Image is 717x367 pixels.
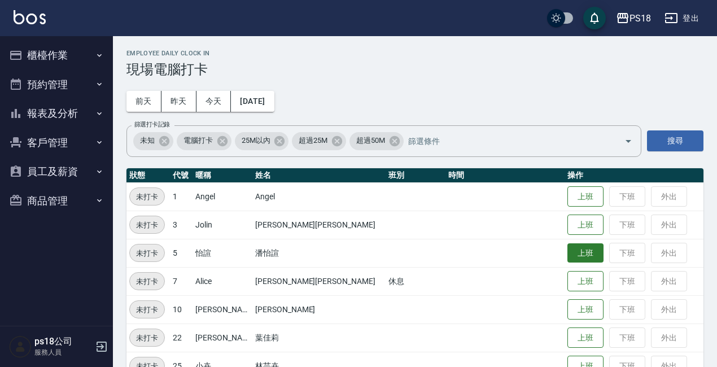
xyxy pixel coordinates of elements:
span: 未打卡 [130,191,164,203]
span: 電腦打卡 [177,135,220,146]
td: [PERSON_NAME][PERSON_NAME] [252,211,386,239]
td: Alice [193,267,252,295]
div: 電腦打卡 [177,132,231,150]
td: [PERSON_NAME][PERSON_NAME] [252,267,386,295]
span: 未打卡 [130,304,164,316]
td: 5 [170,239,193,267]
td: 葉佳莉 [252,324,386,352]
div: PS18 [629,11,651,25]
button: [DATE] [231,91,274,112]
button: 搜尋 [647,130,703,151]
td: 休息 [386,267,445,295]
span: 未打卡 [130,332,164,344]
th: 代號 [170,168,193,183]
td: 10 [170,295,193,324]
img: Person [9,335,32,358]
h2: Employee Daily Clock In [126,50,703,57]
th: 時間 [445,168,565,183]
button: 客戶管理 [5,128,108,158]
td: 7 [170,267,193,295]
span: 未打卡 [130,219,164,231]
td: [PERSON_NAME] [252,295,386,324]
button: Open [619,132,637,150]
td: Angel [193,182,252,211]
button: 預約管理 [5,70,108,99]
th: 暱稱 [193,168,252,183]
span: 25M以內 [235,135,277,146]
button: 商品管理 [5,186,108,216]
th: 班別 [386,168,445,183]
th: 狀態 [126,168,170,183]
button: 今天 [196,91,231,112]
th: 操作 [565,168,703,183]
td: [PERSON_NAME] [193,324,252,352]
button: 登出 [660,8,703,29]
td: 怡諠 [193,239,252,267]
span: 未打卡 [130,276,164,287]
button: 前天 [126,91,161,112]
td: Angel [252,182,386,211]
span: 超過25M [292,135,334,146]
td: 潘怡諠 [252,239,386,267]
span: 未知 [133,135,161,146]
th: 姓名 [252,168,386,183]
button: 員工及薪資 [5,157,108,186]
td: Jolin [193,211,252,239]
label: 篩選打卡記錄 [134,120,170,129]
div: 超過25M [292,132,346,150]
button: PS18 [611,7,655,30]
button: 上班 [567,186,604,207]
div: 未知 [133,132,173,150]
td: 3 [170,211,193,239]
button: 上班 [567,215,604,235]
button: 上班 [567,299,604,320]
button: 上班 [567,243,604,263]
img: Logo [14,10,46,24]
button: 櫃檯作業 [5,41,108,70]
button: 昨天 [161,91,196,112]
div: 超過50M [349,132,404,150]
span: 未打卡 [130,247,164,259]
button: save [583,7,606,29]
td: 1 [170,182,193,211]
p: 服務人員 [34,347,92,357]
button: 報表及分析 [5,99,108,128]
button: 上班 [567,327,604,348]
button: 上班 [567,271,604,292]
h5: ps18公司 [34,336,92,347]
td: [PERSON_NAME] [193,295,252,324]
h3: 現場電腦打卡 [126,62,703,77]
input: 篩選條件 [405,131,605,151]
div: 25M以內 [235,132,289,150]
span: 超過50M [349,135,392,146]
td: 22 [170,324,193,352]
